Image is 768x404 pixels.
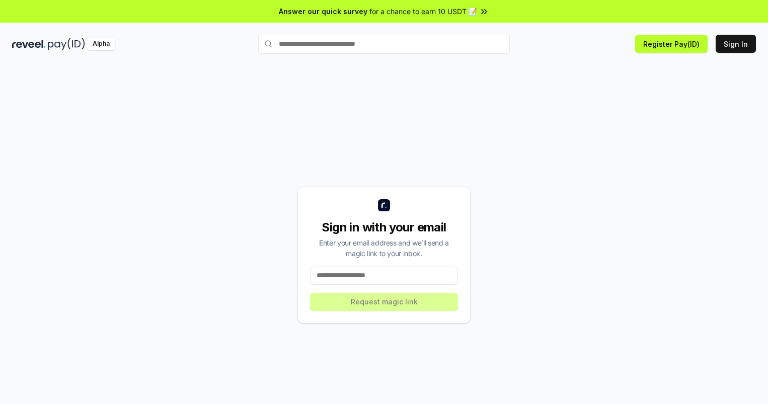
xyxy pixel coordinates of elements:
div: Alpha [87,38,115,50]
span: for a chance to earn 10 USDT 📝 [369,6,477,17]
img: reveel_dark [12,38,46,50]
img: logo_small [378,199,390,211]
button: Sign In [716,35,756,53]
div: Enter your email address and we’ll send a magic link to your inbox. [310,237,458,259]
button: Register Pay(ID) [635,35,708,53]
div: Sign in with your email [310,219,458,235]
img: pay_id [48,38,85,50]
span: Answer our quick survey [279,6,367,17]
